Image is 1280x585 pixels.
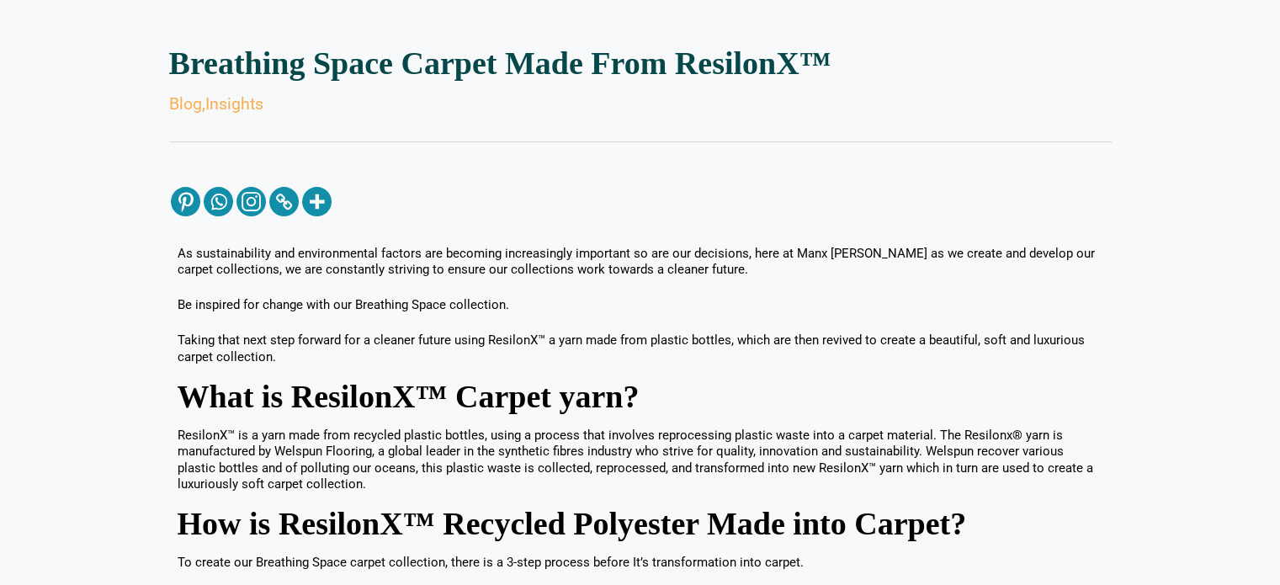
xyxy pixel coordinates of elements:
h2: What is ResilonX™ Carpet yarn? [178,385,1103,409]
a: Instagram [236,187,266,216]
a: Whatsapp [204,187,233,216]
p: To create our Breathing Space carpet collection, there is a 3-step process before It’s transforma... [178,555,1103,572]
a: More [302,187,332,216]
a: Blog [169,94,202,114]
p: Taking that next step forward for a cleaner future using ResilonX™ a yarn made from plastic bottl... [178,332,1103,365]
h2: Breathing Space Carpet Made From ResilonX™ [169,47,1112,79]
h2: How is ResilonX™ Recycled Polyester Made into Carpet? [178,512,1103,536]
a: Insights [205,94,263,114]
div: , [169,96,1112,113]
p: Be inspired for change with our Breathing Space collection. [178,297,1103,314]
p: ResilonX™ is a yarn made from recycled plastic bottles, using a process that involves reprocessin... [178,428,1103,493]
p: As sustainability and environmental factors are becoming increasingly important so are our decisi... [178,246,1103,279]
a: Copy Link [269,187,299,216]
a: Pinterest [171,187,200,216]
